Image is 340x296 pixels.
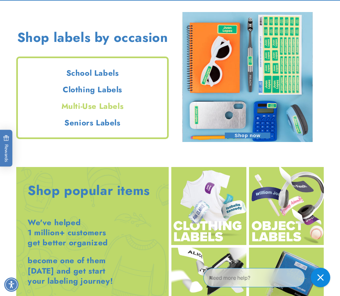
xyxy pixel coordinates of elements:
img: Multi use labels collection [183,12,313,142]
strong: We've helped 1 million+ customers get better organized [28,217,108,248]
iframe: Gorgias Floating Chat [203,265,333,290]
h2: School Labels [18,68,167,78]
a: Shop now [183,12,313,145]
span: Rewards [3,135,9,162]
h2: Clothing Labels [18,84,167,95]
span: Shop now [225,133,270,138]
h2: Shop labels by occasion [17,29,168,46]
img: Clothing label options [171,167,246,245]
div: Accessibility Menu [4,277,19,292]
h2: Multi-Use Labels [18,101,167,111]
h2: Seniors Labels [18,118,167,128]
img: Objects label options [249,167,324,245]
h2: Shop popular items [28,182,150,199]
